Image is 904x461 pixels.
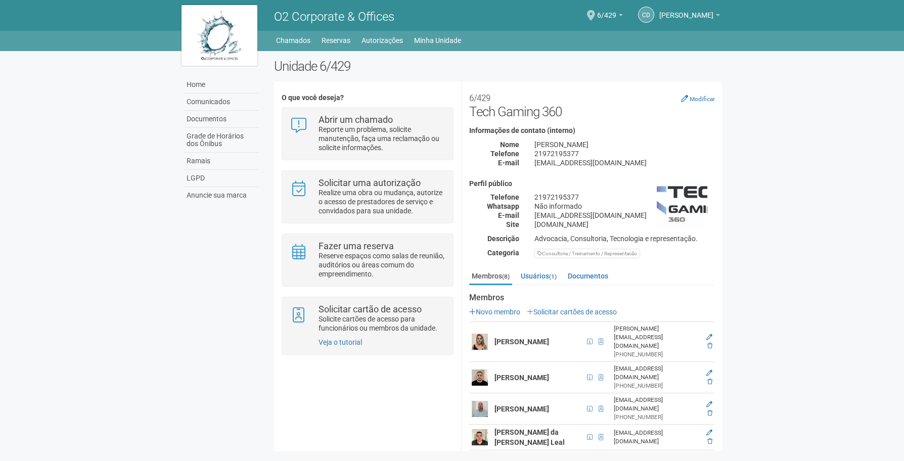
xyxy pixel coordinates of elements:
a: Modificar [681,95,715,103]
a: Solicitar cartão de acesso Solicite cartões de acesso para funcionários ou membros da unidade. [290,305,445,333]
div: [PERSON_NAME] [527,140,722,149]
strong: Nome [500,141,519,149]
a: Documentos [565,268,611,284]
a: Editar membro [706,429,712,436]
a: Ramais [184,153,259,170]
a: 6/429 [597,13,623,21]
div: [EMAIL_ADDRESS][DOMAIN_NAME] [614,364,699,382]
a: Editar membro [706,370,712,377]
strong: E-mail [498,159,519,167]
small: 6/429 [469,93,490,103]
strong: [PERSON_NAME] [494,405,549,413]
a: Chamados [276,33,310,48]
strong: [PERSON_NAME] [494,374,549,382]
a: cd [638,7,654,23]
a: Fazer uma reserva Reserve espaços como salas de reunião, auditórios ou áreas comum do empreendime... [290,242,445,279]
strong: Categoria [487,249,519,257]
a: Solicitar uma autorização Realize uma obra ou mudança, autorize o acesso de prestadores de serviç... [290,178,445,215]
a: [PERSON_NAME] [659,13,720,21]
h2: Tech Gaming 360 [469,89,715,119]
a: Minha Unidade [414,33,461,48]
div: [PHONE_NUMBER] [614,350,699,359]
p: Realize uma obra ou mudança, autorize o acesso de prestadores de serviço e convidados para sua un... [319,188,445,215]
div: Consultoria / Treinamento / Representacão [534,249,640,258]
a: Excluir membro [707,438,712,445]
a: Anuncie sua marca [184,187,259,204]
strong: [PERSON_NAME] [494,338,549,346]
div: [DOMAIN_NAME] [527,220,722,229]
small: Modificar [690,96,715,103]
strong: Whatsapp [487,202,519,210]
strong: Telefone [490,193,519,201]
h4: Informações de contato (interno) [469,127,715,134]
a: Membros(8) [469,268,512,285]
strong: Site [506,220,519,228]
a: Solicitar cartões de acesso [527,308,617,316]
div: Não informado [527,202,722,211]
strong: Solicitar cartão de acesso [319,304,422,314]
span: O2 Corporate & Offices [274,10,394,24]
strong: [PERSON_NAME] da [PERSON_NAME] Leal [494,428,565,446]
a: Abrir um chamado Reporte um problema, solicite manutenção, faça uma reclamação ou solicite inform... [290,115,445,152]
img: user.png [472,401,488,417]
p: Reporte um problema, solicite manutenção, faça uma reclamação ou solicite informações. [319,125,445,152]
strong: Abrir um chamado [319,114,393,125]
h4: O que você deseja? [282,94,453,102]
a: Documentos [184,111,259,128]
a: LGPD [184,170,259,187]
p: Reserve espaços como salas de reunião, auditórios ou áreas comum do empreendimento. [319,251,445,279]
span: 6/429 [597,2,616,19]
img: business.png [657,180,707,231]
a: Usuários(1) [518,268,559,284]
a: Excluir membro [707,409,712,417]
strong: Solicitar uma autorização [319,177,421,188]
strong: Fazer uma reserva [319,241,394,251]
div: [PHONE_NUMBER] [614,413,699,422]
div: [PHONE_NUMBER] [614,382,699,390]
img: logo.jpg [182,5,257,66]
a: Editar membro [706,334,712,341]
h2: Unidade 6/429 [274,59,722,74]
a: Editar membro [706,401,712,408]
a: Reservas [322,33,350,48]
div: 21972195377 [527,149,722,158]
img: user.png [472,370,488,386]
span: carlosalberto da cost silva [659,2,713,19]
a: Grade de Horários dos Ônibus [184,128,259,153]
strong: Telefone [490,150,519,158]
a: Home [184,76,259,94]
div: [EMAIL_ADDRESS][DOMAIN_NAME] [527,211,722,220]
img: user.png [472,334,488,350]
div: [EMAIL_ADDRESS][DOMAIN_NAME] [614,429,699,446]
div: Advocacia, Consultoria, Tecnologia e representação. [527,234,722,243]
a: Comunicados [184,94,259,111]
p: Solicite cartões de acesso para funcionários ou membros da unidade. [319,314,445,333]
strong: E-mail [498,211,519,219]
div: [EMAIL_ADDRESS][DOMAIN_NAME] [527,158,722,167]
strong: Descrição [487,235,519,243]
strong: Membros [469,293,715,302]
a: Autorizações [361,33,403,48]
div: 21972195377 [527,193,722,202]
img: user.png [472,429,488,445]
div: [EMAIL_ADDRESS][DOMAIN_NAME] [614,396,699,413]
div: [PERSON_NAME][EMAIL_ADDRESS][DOMAIN_NAME] [614,325,699,350]
small: (8) [502,273,510,280]
small: (1) [549,273,557,280]
h4: Perfil público [469,180,715,188]
a: Excluir membro [707,342,712,349]
a: Veja o tutorial [319,338,362,346]
a: Novo membro [469,308,520,316]
a: Excluir membro [707,378,712,385]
